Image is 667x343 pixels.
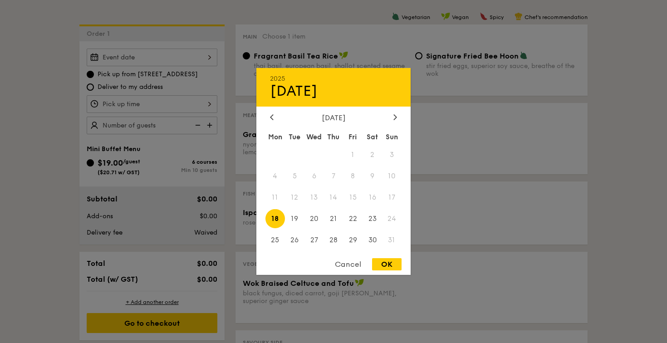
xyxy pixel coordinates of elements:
span: 29 [343,230,363,250]
span: 19 [285,209,304,228]
span: 16 [363,188,382,207]
span: 12 [285,188,304,207]
div: Tue [285,129,304,145]
span: 1 [343,145,363,165]
span: 13 [304,188,324,207]
div: 2025 [270,75,397,83]
span: 30 [363,230,382,250]
span: 11 [265,188,285,207]
div: Sun [382,129,402,145]
span: 22 [343,209,363,228]
span: 2 [363,145,382,165]
div: Mon [265,129,285,145]
span: 28 [324,230,343,250]
div: OK [372,258,402,270]
div: [DATE] [270,83,397,100]
div: Wed [304,129,324,145]
div: [DATE] [270,113,397,122]
span: 21 [324,209,343,228]
span: 7 [324,167,343,186]
span: 6 [304,167,324,186]
span: 4 [265,167,285,186]
span: 25 [265,230,285,250]
span: 9 [363,167,382,186]
span: 18 [265,209,285,228]
div: Thu [324,129,343,145]
span: 10 [382,167,402,186]
span: 31 [382,230,402,250]
div: Fri [343,129,363,145]
span: 5 [285,167,304,186]
div: Sat [363,129,382,145]
span: 27 [304,230,324,250]
span: 3 [382,145,402,165]
span: 26 [285,230,304,250]
span: 24 [382,209,402,228]
span: 15 [343,188,363,207]
span: 17 [382,188,402,207]
span: 8 [343,167,363,186]
span: 23 [363,209,382,228]
span: 14 [324,188,343,207]
span: 20 [304,209,324,228]
div: Cancel [326,258,370,270]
